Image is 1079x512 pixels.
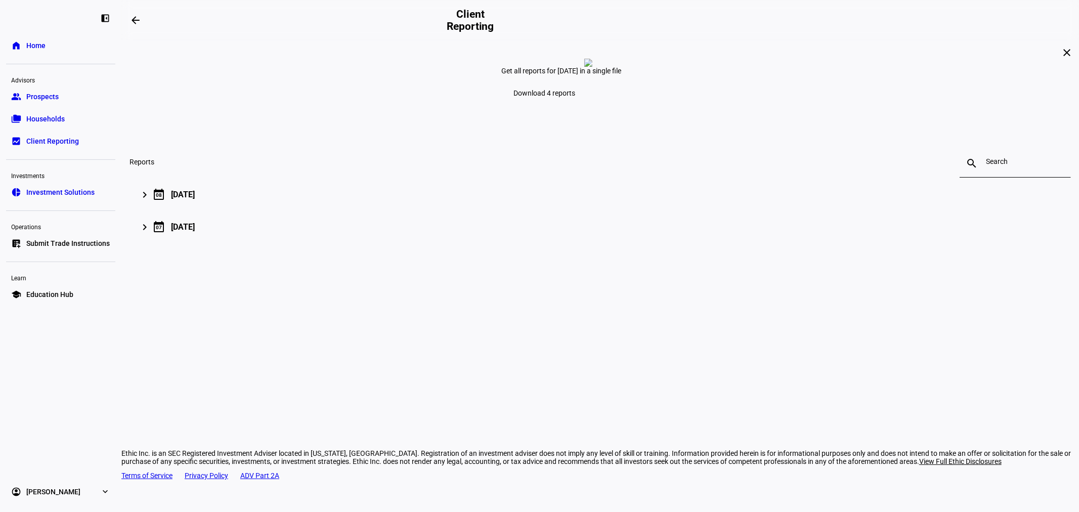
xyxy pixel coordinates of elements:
div: Advisors [6,72,115,87]
h3: Reports [130,158,154,166]
span: Client Reporting [26,136,79,146]
img: report-zero.png [584,59,592,67]
mat-icon: keyboard_arrow_right [139,189,151,201]
eth-mat-symbol: list_alt_add [11,238,21,248]
eth-mat-symbol: folder_copy [11,114,21,124]
mat-icon: search [960,157,984,169]
mat-expansion-panel-header: 07[DATE] [130,210,1071,243]
span: Download 4 reports [514,89,576,97]
a: bid_landscapeClient Reporting [6,131,115,151]
span: View Full Ethic Disclosures [919,457,1002,465]
a: pie_chartInvestment Solutions [6,182,115,202]
eth-mat-symbol: pie_chart [11,187,21,197]
span: Submit Trade Instructions [26,238,110,248]
div: [DATE] [171,190,195,199]
a: Download 4 reports [502,83,588,103]
span: Prospects [26,92,59,102]
eth-mat-symbol: group [11,92,21,102]
a: groupProspects [6,87,115,107]
span: Home [26,40,46,51]
div: Investments [6,168,115,182]
a: Privacy Policy [185,472,228,480]
div: Get all reports for [DATE] in a single file [502,67,699,75]
div: Learn [6,270,115,284]
div: 08 [156,192,162,198]
mat-expansion-panel-header: 08[DATE] [130,178,1071,210]
span: Education Hub [26,289,73,300]
span: Investment Solutions [26,187,95,197]
eth-mat-symbol: bid_landscape [11,136,21,146]
div: 07 [156,225,162,230]
eth-mat-symbol: left_panel_close [100,13,110,23]
a: ADV Part 2A [240,472,279,480]
mat-icon: calendar_today [153,221,165,233]
a: homeHome [6,35,115,56]
mat-icon: close [1061,47,1073,59]
span: [PERSON_NAME] [26,487,80,497]
h2: Client Reporting [439,8,501,32]
div: Ethic Inc. is an SEC Registered Investment Adviser located in [US_STATE], [GEOGRAPHIC_DATA]. Regi... [121,449,1079,465]
mat-icon: arrow_backwards [130,14,142,26]
div: [DATE] [171,222,195,232]
eth-mat-symbol: account_circle [11,487,21,497]
eth-mat-symbol: expand_more [100,487,110,497]
mat-icon: calendar_today [153,188,165,200]
div: Operations [6,219,115,233]
input: Search [986,157,1045,165]
mat-icon: keyboard_arrow_right [139,221,151,233]
eth-mat-symbol: school [11,289,21,300]
eth-mat-symbol: home [11,40,21,51]
a: folder_copyHouseholds [6,109,115,129]
span: Households [26,114,65,124]
a: Terms of Service [121,472,172,480]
